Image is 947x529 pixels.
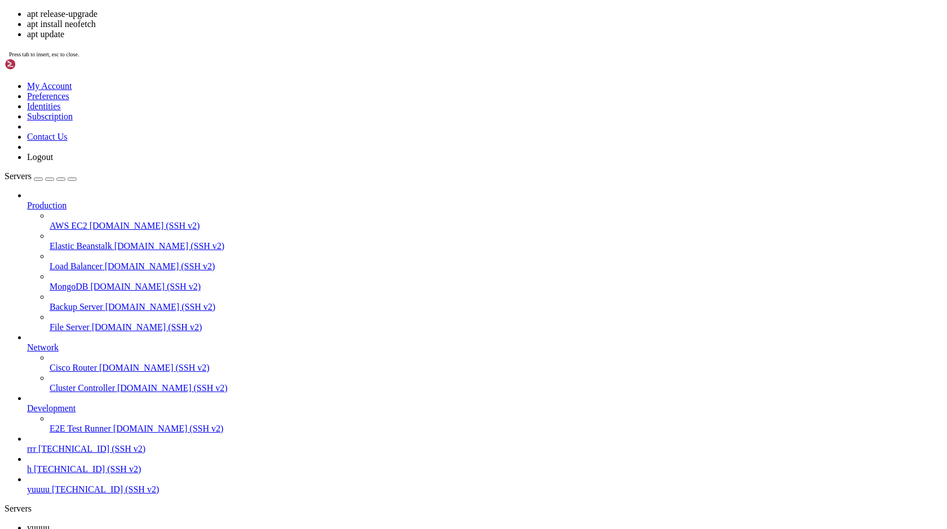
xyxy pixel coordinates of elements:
x-row: Run 'do-release-upgrade' to upgrade to it. [5,82,802,95]
li: MongoDB [DOMAIN_NAME] (SSH v2) [50,272,942,292]
span: AWS EC2 [50,221,87,230]
x-row: root@[PERSON_NAME]-vps-1127130365316845638-1:~# apt release-upgrade [5,173,802,186]
div: Servers [5,504,942,514]
a: Logout [27,152,53,162]
li: Elastic Beanstalk [DOMAIN_NAME] (SSH v2) [50,231,942,251]
a: Network [27,343,942,353]
x-row: realelease-upgrade: command not found [5,134,802,147]
span: [TECHNICAL_ID] (SSH v2) [38,444,145,454]
span: [DOMAIN_NAME] (SSH v2) [113,424,224,433]
span: [DOMAIN_NAME] (SSH v2) [105,261,215,271]
div: (42, 18) [275,238,281,251]
x-row: root@[PERSON_NAME]-vps-1127130365316845638-1:~# release-upgrade [5,147,802,160]
x-row: New release '24.04.3 LTS' available. [5,69,802,82]
span: [TECHNICAL_ID] (SSH v2) [34,464,141,474]
a: My Account [27,81,72,91]
x-row: Invalid operation release-upgrade [5,186,802,199]
x-row: * Documentation: [URL][DOMAIN_NAME] [5,30,802,43]
span: MongoDB [50,282,88,291]
x-row: root@[PERSON_NAME]-vps-1127130365316845638-1:~# ap [5,238,802,251]
x-row: Welcome to Ubuntu 22.04 LTS (GNU/Linux 6.8.12-9-pve x86_64) [5,5,802,17]
a: Elastic Beanstalk [DOMAIN_NAME] (SSH v2) [50,241,942,251]
x-row: root@[PERSON_NAME]-vps-1127130365316845638-1:~# do-release-upgrade [5,199,802,212]
li: Load Balancer [DOMAIN_NAME] (SSH v2) [50,251,942,272]
span: Production [27,201,67,210]
a: File Server [DOMAIN_NAME] (SSH v2) [50,322,942,332]
span: h [27,464,32,474]
li: File Server [DOMAIN_NAME] (SSH v2) [50,312,942,332]
li: AWS EC2 [DOMAIN_NAME] (SSH v2) [50,211,942,231]
span: Cisco Router [50,363,97,372]
a: Production [27,201,942,211]
li: rrr [TECHNICAL_ID] (SSH v2) [27,434,942,454]
x-row: Last login: [DATE] from [TECHNICAL_ID] [5,108,802,121]
li: Production [27,190,942,332]
span: Elastic Beanstalk [50,241,112,251]
li: h [TECHNICAL_ID] (SSH v2) [27,454,942,474]
span: [DOMAIN_NAME] (SSH v2) [117,383,228,393]
span: [DOMAIN_NAME] (SSH v2) [114,241,225,251]
img: Shellngn [5,59,69,70]
a: rrr [TECHNICAL_ID] (SSH v2) [27,444,942,454]
li: Backup Server [DOMAIN_NAME] (SSH v2) [50,292,942,312]
li: Network [27,332,942,393]
span: E2E Test Runner [50,424,111,433]
li: E2E Test Runner [DOMAIN_NAME] (SSH v2) [50,414,942,434]
li: apt update [27,29,942,39]
a: Servers [5,171,77,181]
span: [DOMAIN_NAME] (SSH v2) [90,282,201,291]
a: Backup Server [DOMAIN_NAME] (SSH v2) [50,302,942,312]
a: Contact Us [27,132,68,141]
span: Cluster Controller [50,383,115,393]
x-row: Please install all available updates for your release before upgrading. [5,225,802,238]
a: h [TECHNICAL_ID] (SSH v2) [27,464,942,474]
li: Cisco Router [DOMAIN_NAME] (SSH v2) [50,353,942,373]
span: Servers [5,171,32,181]
span: rrr [27,444,36,454]
span: [DOMAIN_NAME] (SSH v2) [90,221,200,230]
a: Subscription [27,112,73,121]
span: Network [27,343,59,352]
li: apt release-upgrade [27,9,942,19]
a: Identities [27,101,61,111]
x-row: root@[PERSON_NAME]-vps-1127130365316845638-1:~# realelease-upgrade [5,121,802,134]
a: MongoDB [DOMAIN_NAME] (SSH v2) [50,282,942,292]
span: E: [5,186,17,198]
span: [DOMAIN_NAME] (SSH v2) [92,322,202,332]
span: [DOMAIN_NAME] (SSH v2) [99,363,210,372]
a: Cluster Controller [DOMAIN_NAME] (SSH v2) [50,383,942,393]
a: E2E Test Runner [DOMAIN_NAME] (SSH v2) [50,424,942,434]
li: yuuuu [TECHNICAL_ID] (SSH v2) [27,474,942,495]
span: Backup Server [50,302,103,312]
a: Development [27,403,942,414]
li: apt install neofetch [27,19,942,29]
li: Development [27,393,942,434]
a: Cisco Router [DOMAIN_NAME] (SSH v2) [50,363,942,373]
a: AWS EC2 [DOMAIN_NAME] (SSH v2) [50,221,942,231]
a: Preferences [27,91,69,101]
span: Press tab to insert, esc to close. [9,51,79,57]
span: [DOMAIN_NAME] (SSH v2) [105,302,216,312]
x-row: Checking for a new Ubuntu release [5,212,802,225]
span: Development [27,403,76,413]
a: Load Balancer [DOMAIN_NAME] (SSH v2) [50,261,942,272]
span: [TECHNICAL_ID] (SSH v2) [52,484,159,494]
span: Load Balancer [50,261,103,271]
span: File Server [50,322,90,332]
li: Cluster Controller [DOMAIN_NAME] (SSH v2) [50,373,942,393]
x-row: release-upgrade: command not found [5,160,802,173]
x-row: * Management: [URL][DOMAIN_NAME] [5,43,802,56]
a: yuuuu [TECHNICAL_ID] (SSH v2) [27,484,942,495]
span: yuuuu [27,484,50,494]
x-row: * Support: [URL][DOMAIN_NAME] [5,56,802,69]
